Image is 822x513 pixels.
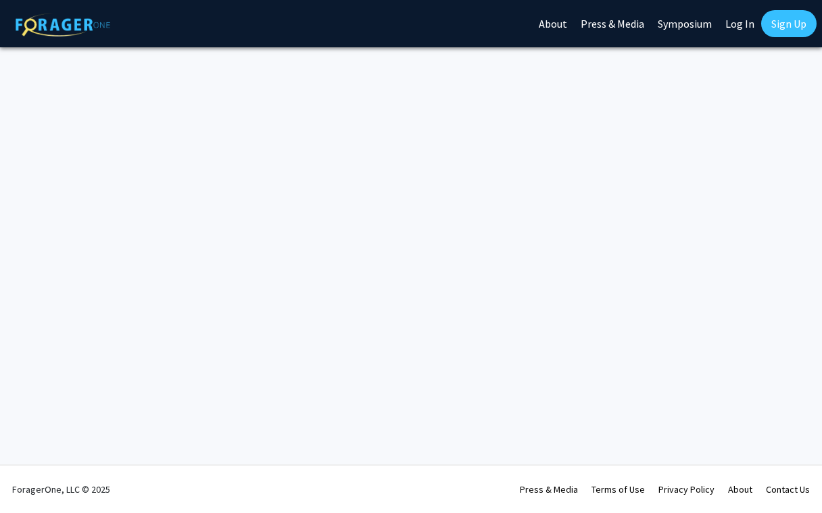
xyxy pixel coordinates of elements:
a: Privacy Policy [658,483,715,495]
a: Sign Up [761,10,817,37]
img: ForagerOne Logo [16,13,110,36]
div: ForagerOne, LLC © 2025 [12,466,110,513]
a: Press & Media [520,483,578,495]
a: About [728,483,752,495]
a: Contact Us [766,483,810,495]
a: Terms of Use [591,483,645,495]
